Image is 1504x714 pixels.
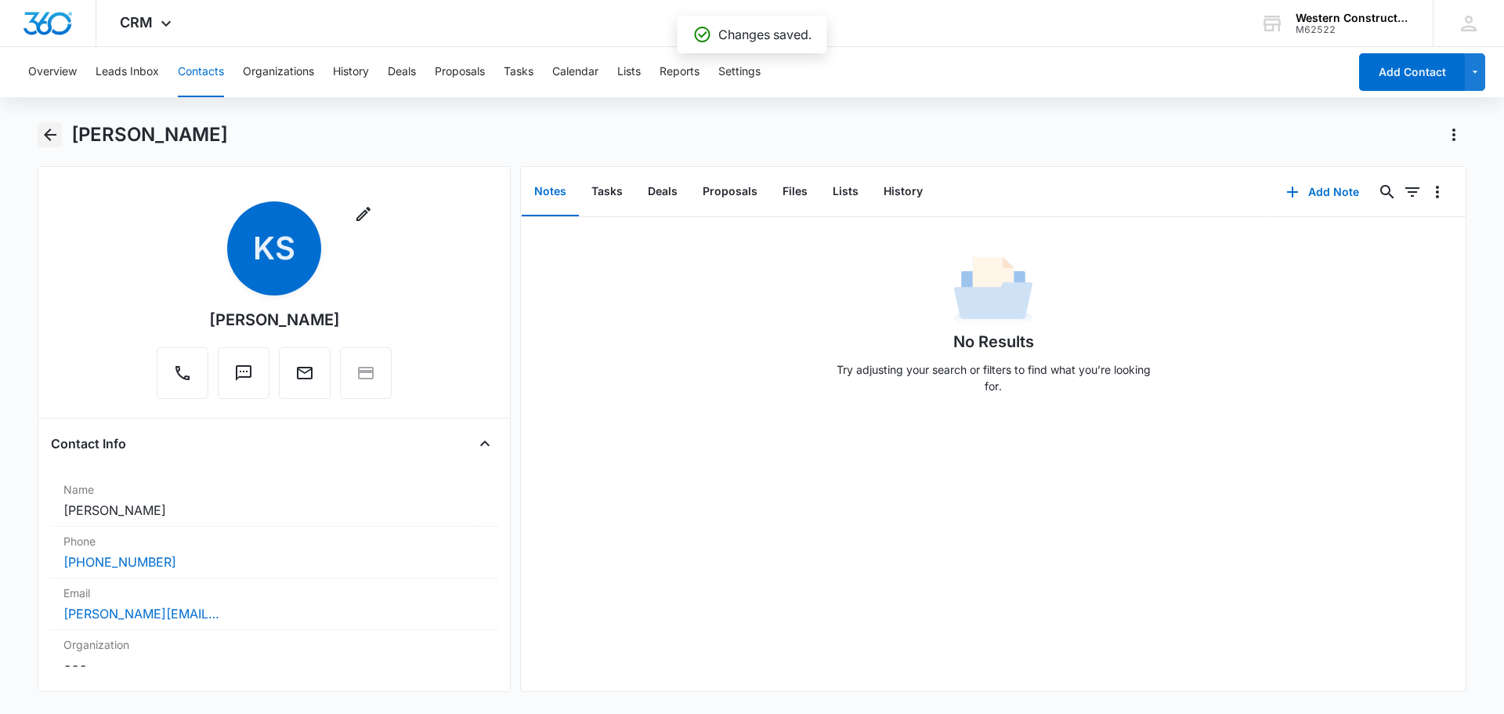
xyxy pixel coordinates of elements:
button: Overview [28,47,77,97]
div: Organization--- [51,630,497,681]
label: Phone [63,533,485,549]
dd: --- [63,656,485,675]
button: Reports [660,47,700,97]
button: Leads Inbox [96,47,159,97]
button: Add Contact [1359,53,1465,91]
a: Email [279,371,331,385]
button: Settings [718,47,761,97]
dd: [PERSON_NAME] [63,501,485,520]
button: Filters [1400,179,1425,205]
span: CRM [120,14,153,31]
p: Changes saved. [718,25,812,44]
button: Calendar [552,47,598,97]
a: [PHONE_NUMBER] [63,553,176,571]
button: Back [38,122,62,147]
button: Actions [1441,122,1466,147]
button: Proposals [690,168,770,216]
button: Proposals [435,47,485,97]
p: Try adjusting your search or filters to find what you’re looking for. [829,361,1158,394]
div: Email[PERSON_NAME][EMAIL_ADDRESS][PERSON_NAME][DOMAIN_NAME] [51,578,497,630]
span: KS [227,201,321,295]
button: Text [218,347,269,399]
button: Deals [635,168,690,216]
a: [PERSON_NAME][EMAIL_ADDRESS][PERSON_NAME][DOMAIN_NAME] [63,604,220,623]
button: Email [279,347,331,399]
label: Email [63,585,485,601]
button: Notes [522,168,579,216]
button: Deals [388,47,416,97]
label: Organization [63,636,485,653]
button: Files [770,168,820,216]
button: Close [472,431,497,456]
button: Call [157,347,208,399]
h1: [PERSON_NAME] [71,123,228,147]
button: Overflow Menu [1425,179,1450,205]
button: Organizations [243,47,314,97]
h4: Contact Info [51,434,126,453]
label: Name [63,481,485,498]
button: Add Note [1271,173,1375,211]
button: Search... [1375,179,1400,205]
a: Text [218,371,269,385]
button: Lists [820,168,871,216]
button: Lists [617,47,641,97]
h1: No Results [953,330,1034,353]
div: account id [1296,24,1410,35]
button: History [871,168,935,216]
button: Tasks [504,47,533,97]
div: Phone[PHONE_NUMBER] [51,527,497,578]
a: Call [157,371,208,385]
button: History [333,47,369,97]
button: Tasks [579,168,635,216]
button: Contacts [178,47,224,97]
label: Address [63,687,485,704]
div: [PERSON_NAME] [209,308,340,332]
div: account name [1296,12,1410,24]
img: No Data [954,252,1032,330]
div: Name[PERSON_NAME] [51,475,497,527]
